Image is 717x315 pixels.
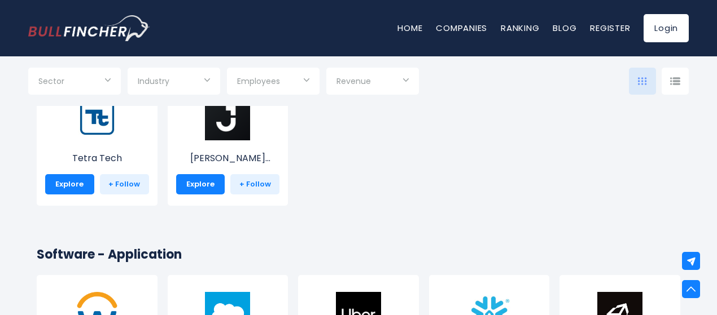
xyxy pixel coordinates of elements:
[138,72,210,92] input: Selection
[28,15,150,41] a: Go to homepage
[553,22,576,34] a: Blog
[336,72,409,92] input: Selection
[670,77,680,85] img: icon-comp-list-view.svg
[590,22,630,34] a: Register
[176,117,280,165] a: [PERSON_NAME] Solutions
[638,77,647,85] img: icon-comp-grid.svg
[100,174,149,194] a: + Follow
[436,22,487,34] a: Companies
[38,72,111,92] input: Selection
[176,152,280,165] p: Jacobs Solutions
[501,22,539,34] a: Ranking
[176,174,225,194] a: Explore
[205,95,250,140] img: J.png
[45,174,94,194] a: Explore
[336,76,371,86] span: Revenue
[75,95,120,140] img: TTEK.png
[230,174,279,194] a: + Follow
[237,72,309,92] input: Selection
[644,14,689,42] a: Login
[37,245,680,264] h2: Software - Application
[237,76,280,86] span: Employees
[45,117,149,165] a: Tetra Tech
[28,15,150,41] img: Bullfincher logo
[397,22,422,34] a: Home
[138,76,169,86] span: Industry
[38,76,64,86] span: Sector
[45,152,149,165] p: Tetra Tech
